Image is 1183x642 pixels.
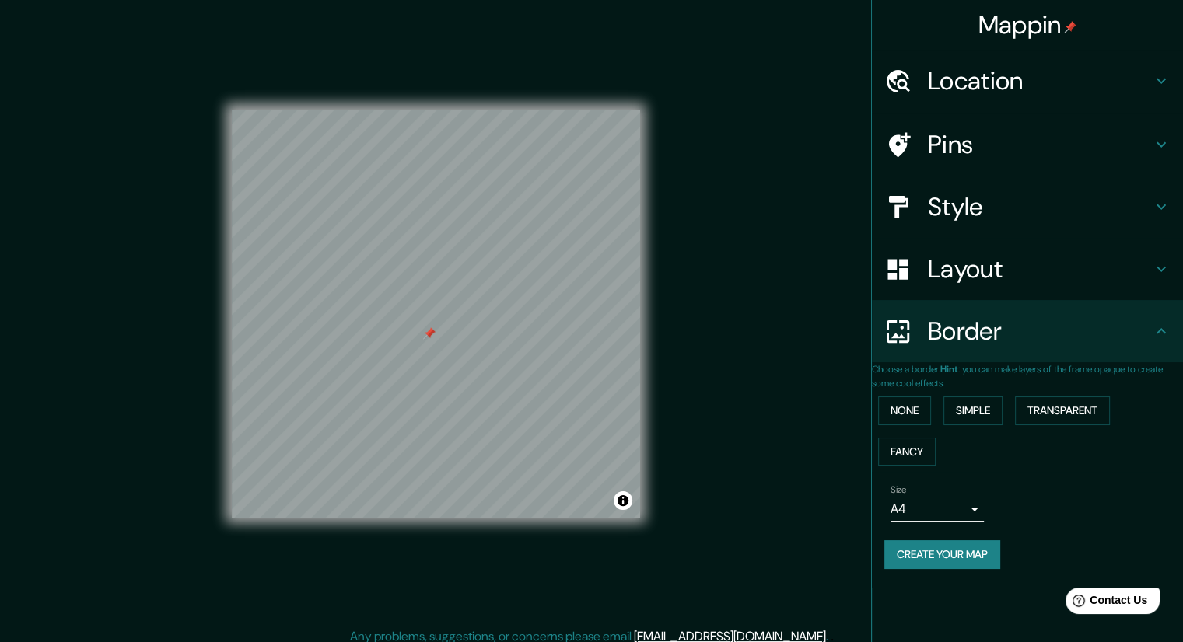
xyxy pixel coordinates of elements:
div: Location [872,50,1183,112]
iframe: Help widget launcher [1045,581,1166,625]
button: Create your map [884,540,1000,569]
h4: Location [928,65,1152,96]
div: Layout [872,238,1183,300]
h4: Mappin [978,9,1077,40]
div: Border [872,300,1183,362]
button: Fancy [878,438,936,466]
b: Hint [940,363,958,375]
div: A4 [891,497,984,522]
h4: Style [928,191,1152,222]
img: pin-icon.png [1064,21,1076,33]
button: Transparent [1015,396,1110,425]
button: Toggle attribution [614,491,632,510]
button: Simple [943,396,1003,425]
p: Choose a border. : you can make layers of the frame opaque to create some cool effects. [872,362,1183,390]
button: None [878,396,931,425]
canvas: Map [232,110,640,518]
h4: Layout [928,253,1152,284]
h4: Pins [928,129,1152,160]
h4: Border [928,316,1152,347]
div: Pins [872,113,1183,176]
div: Style [872,176,1183,238]
label: Size [891,483,907,497]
